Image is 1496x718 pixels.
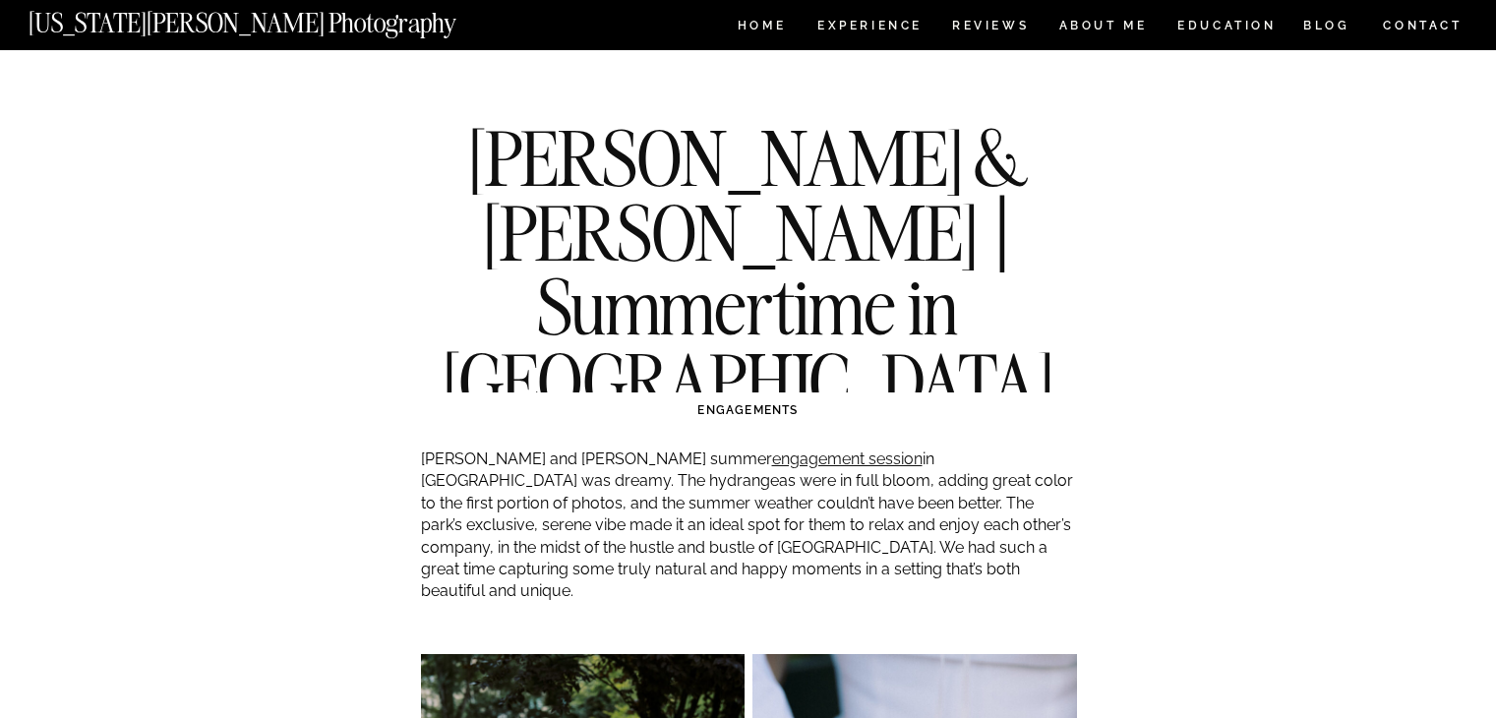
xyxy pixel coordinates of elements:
[1382,15,1464,36] a: CONTACT
[952,20,1026,36] a: REVIEWS
[697,403,798,417] a: ENGAGEMENTS
[734,20,790,36] a: HOME
[391,121,1106,418] h1: [PERSON_NAME] & [PERSON_NAME] | Summertime in [GEOGRAPHIC_DATA]
[817,20,921,36] a: Experience
[1175,20,1279,36] a: EDUCATION
[29,10,522,27] a: [US_STATE][PERSON_NAME] Photography
[1303,20,1350,36] a: BLOG
[1058,20,1148,36] a: ABOUT ME
[421,449,1077,603] p: [PERSON_NAME] and [PERSON_NAME] summer in [GEOGRAPHIC_DATA] was dreamy. The hydrangeas were in fu...
[772,449,923,468] a: engagement session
